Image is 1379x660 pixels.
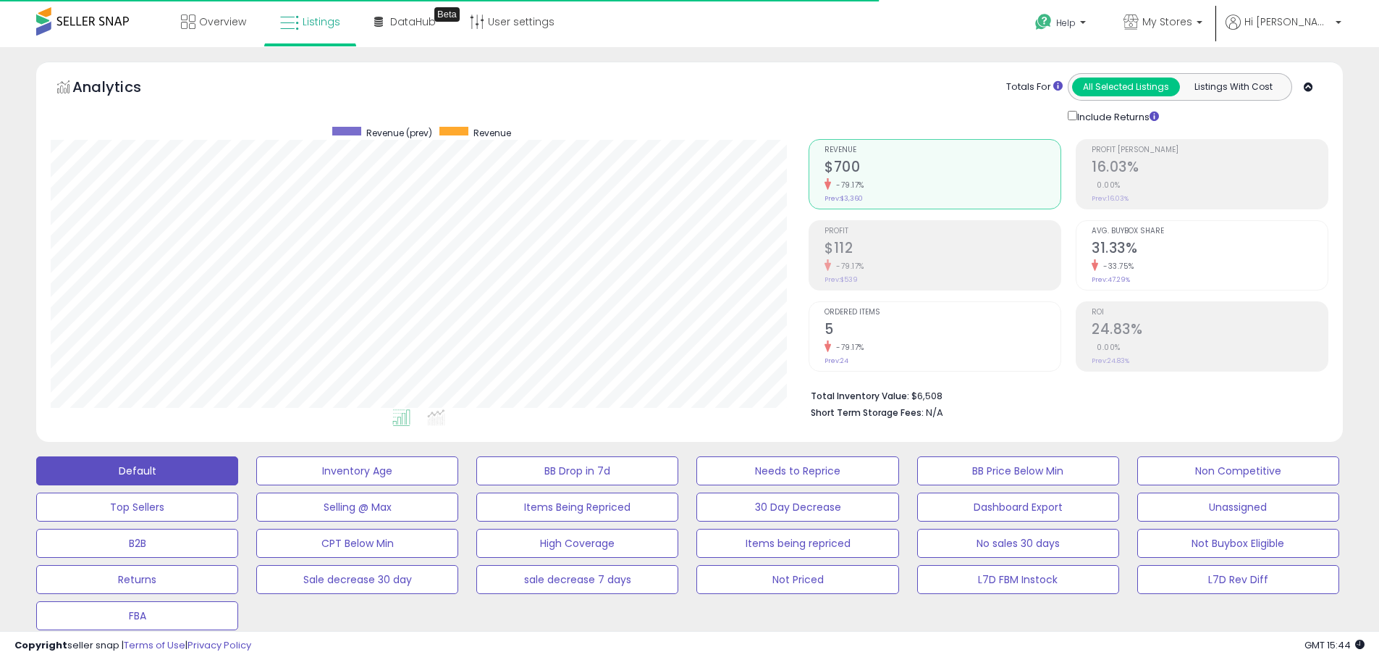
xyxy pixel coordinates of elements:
[1092,356,1129,365] small: Prev: 24.83%
[187,638,251,652] a: Privacy Policy
[1137,565,1339,594] button: L7D Rev Diff
[36,565,238,594] button: Returns
[825,194,863,203] small: Prev: $3,360
[1024,2,1100,47] a: Help
[1179,78,1287,96] button: Listings With Cost
[1137,456,1339,485] button: Non Competitive
[1304,638,1365,652] span: 2025-09-15 15:44 GMT
[1056,17,1076,29] span: Help
[831,342,864,353] small: -79.17%
[1006,80,1063,94] div: Totals For
[917,529,1119,558] button: No sales 30 days
[36,529,238,558] button: B2B
[1092,180,1121,191] small: 0.00%
[36,456,238,485] button: Default
[124,638,185,652] a: Terms of Use
[1092,321,1328,341] h2: 24.83%
[256,456,458,485] button: Inventory Age
[825,159,1060,178] h2: $700
[1137,493,1339,522] button: Unassigned
[811,386,1317,404] li: $6,508
[696,456,898,485] button: Needs to Reprice
[1226,14,1341,47] a: Hi [PERSON_NAME]
[1092,309,1328,317] span: ROI
[1092,194,1129,203] small: Prev: 16.03%
[696,493,898,522] button: 30 Day Decrease
[476,565,678,594] button: sale decrease 7 days
[256,493,458,522] button: Selling @ Max
[1092,342,1121,353] small: 0.00%
[825,227,1060,235] span: Profit
[390,14,436,29] span: DataHub
[1098,261,1134,272] small: -33.75%
[476,456,678,485] button: BB Drop in 7d
[199,14,246,29] span: Overview
[1137,529,1339,558] button: Not Buybox Eligible
[14,639,251,653] div: seller snap | |
[36,601,238,630] button: FBA
[256,529,458,558] button: CPT Below Min
[476,529,678,558] button: High Coverage
[1057,108,1176,125] div: Include Returns
[434,7,460,22] div: Tooltip anchor
[1092,159,1328,178] h2: 16.03%
[1092,240,1328,259] h2: 31.33%
[473,127,511,139] span: Revenue
[72,77,169,101] h5: Analytics
[825,275,858,284] small: Prev: $539
[1092,275,1130,284] small: Prev: 47.29%
[825,356,848,365] small: Prev: 24
[831,180,864,191] small: -79.17%
[256,565,458,594] button: Sale decrease 30 day
[917,565,1119,594] button: L7D FBM Instock
[825,321,1060,341] h2: 5
[811,390,909,402] b: Total Inventory Value:
[811,406,924,419] b: Short Term Storage Fees:
[696,565,898,594] button: Not Priced
[1072,78,1180,96] button: All Selected Listings
[36,493,238,522] button: Top Sellers
[831,261,864,272] small: -79.17%
[825,146,1060,154] span: Revenue
[1244,14,1331,29] span: Hi [PERSON_NAME]
[366,127,432,139] span: Revenue (prev)
[1092,146,1328,154] span: Profit [PERSON_NAME]
[926,406,943,419] span: N/A
[303,14,340,29] span: Listings
[1142,14,1192,29] span: My Stores
[14,638,67,652] strong: Copyright
[1092,227,1328,235] span: Avg. Buybox Share
[696,529,898,558] button: Items being repriced
[917,456,1119,485] button: BB Price Below Min
[1034,13,1053,31] i: Get Help
[476,493,678,522] button: Items Being Repriced
[917,493,1119,522] button: Dashboard Export
[825,309,1060,317] span: Ordered Items
[825,240,1060,259] h2: $112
